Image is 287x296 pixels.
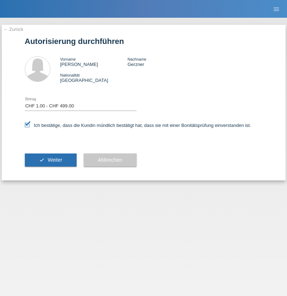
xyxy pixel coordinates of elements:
[60,57,76,61] span: Vorname
[4,27,23,32] a: ← Zurück
[60,73,80,77] span: Nationalität
[127,57,146,61] span: Nachname
[60,56,128,67] div: [PERSON_NAME]
[98,157,122,163] span: Abbrechen
[60,72,128,83] div: [GEOGRAPHIC_DATA]
[39,157,45,163] i: check
[48,157,62,163] span: Weiter
[25,123,251,128] label: Ich bestätige, dass die Kundin mündlich bestätigt hat, dass sie mit einer Bonitätsprüfung einvers...
[84,153,137,167] button: Abbrechen
[269,7,283,11] a: menu
[25,153,77,167] button: check Weiter
[127,56,195,67] div: Gerzner
[25,37,263,46] h1: Autorisierung durchführen
[273,6,280,13] i: menu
